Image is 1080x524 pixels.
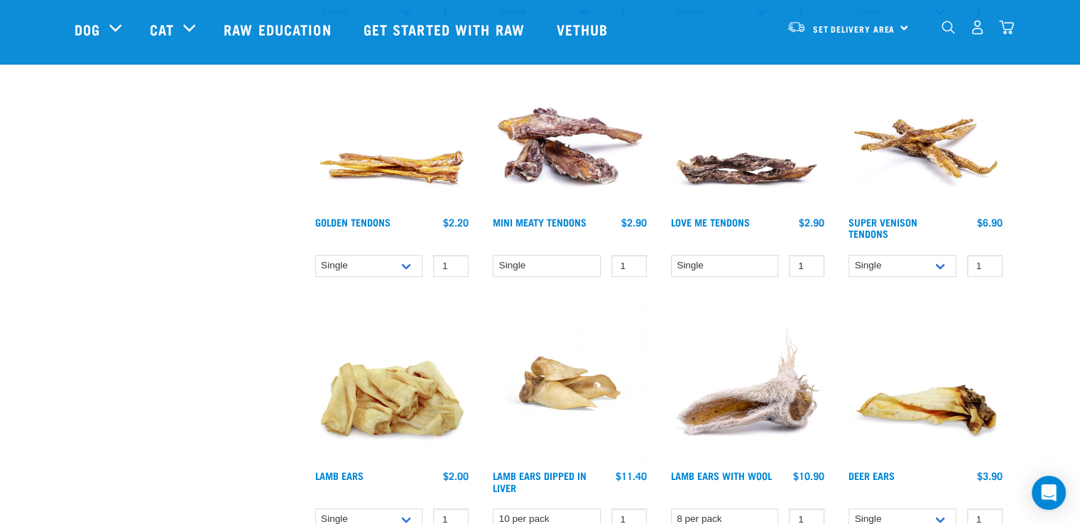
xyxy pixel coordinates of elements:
img: home-icon@2x.png [999,20,1014,35]
img: Lamb Ear Dipped Liver [489,302,650,464]
img: 1286 Super Tendons 01 [845,49,1006,210]
div: $3.90 [977,470,1003,481]
img: A Deer Ear Treat For Pets [845,302,1006,464]
div: $10.90 [793,470,824,481]
input: 1 [967,255,1003,277]
img: Pile Of Lamb Ears Treat For Pets [312,302,473,464]
img: home-icon-1@2x.png [942,21,955,34]
input: 1 [433,255,469,277]
div: $6.90 [977,217,1003,228]
img: 1293 Golden Tendons 01 [312,49,473,210]
div: Open Intercom Messenger [1032,476,1066,510]
a: Love Me Tendons [671,219,750,224]
a: Golden Tendons [315,219,391,224]
img: van-moving.png [787,21,806,33]
div: $2.90 [621,217,647,228]
img: 1289 Mini Tendons 01 [489,49,650,210]
a: Get started with Raw [349,1,542,58]
a: Raw Education [209,1,349,58]
div: $2.90 [799,217,824,228]
a: Deer Ears [849,473,895,478]
div: $2.20 [443,217,469,228]
span: Set Delivery Area [813,26,895,31]
div: $11.40 [616,470,647,481]
a: Mini Meaty Tendons [493,219,587,224]
a: Vethub [542,1,626,58]
div: $2.00 [443,470,469,481]
a: Dog [75,18,100,40]
img: user.png [970,20,985,35]
input: 1 [611,255,647,277]
a: Super Venison Tendons [849,219,917,236]
img: Pile Of Love Tendons For Pets [667,49,829,210]
a: Cat [150,18,174,40]
a: Lamb Ears Dipped in Liver [493,473,587,489]
a: Lamb Ears with Wool [671,473,772,478]
input: 1 [789,255,824,277]
a: Lamb Ears [315,473,364,478]
img: 1278 Lamb Ears Wool 01 [667,302,829,464]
